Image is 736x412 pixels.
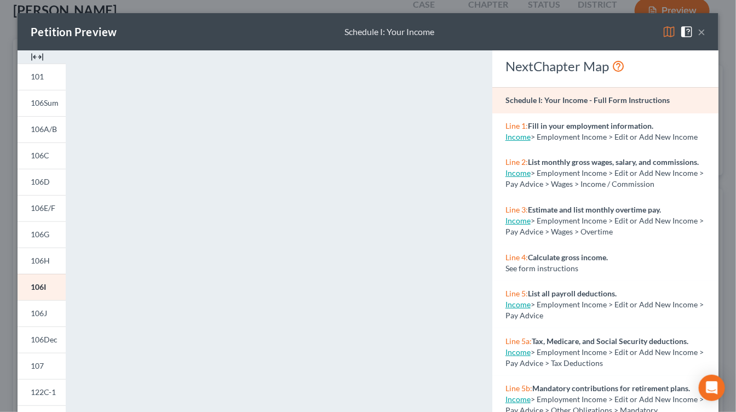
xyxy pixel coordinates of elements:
span: 106H [31,256,50,265]
a: 106H [18,248,66,274]
span: Line 2: [505,157,528,167]
span: > Employment Income > Edit or Add New Income > Pay Advice > Wages > Income / Commission [505,168,704,188]
a: 122C-1 [18,379,66,405]
a: 106A/B [18,116,66,142]
a: Income [505,168,531,178]
a: Income [505,300,531,309]
a: 101 [18,64,66,90]
strong: Fill in your employment information. [528,121,653,130]
span: > Employment Income > Edit or Add New Income > Pay Advice [505,300,704,320]
a: 106Sum [18,90,66,116]
img: help-close-5ba153eb36485ed6c1ea00a893f15db1cb9b99d6cae46e1a8edb6c62d00a1a76.svg [680,25,693,38]
strong: Mandatory contributions for retirement plans. [532,384,690,393]
button: × [698,25,705,38]
strong: List all payroll deductions. [528,289,617,298]
a: 106I [18,274,66,300]
span: 106C [31,151,49,160]
span: > Employment Income > Edit or Add New Income > Pay Advice > Tax Deductions [505,347,704,368]
strong: List monthly gross wages, salary, and commissions. [528,157,699,167]
a: 107 [18,353,66,379]
strong: Calculate gross income. [528,253,608,262]
strong: Tax, Medicare, and Social Security deductions. [532,336,688,346]
span: 122C-1 [31,387,56,397]
span: 106I [31,282,46,291]
img: expand-e0f6d898513216a626fdd78e52531dac95497ffd26381d4c15ee2fc46db09dca.svg [31,50,44,64]
div: Petition Preview [31,24,117,39]
strong: Schedule I: Your Income - Full Form Instructions [505,95,670,105]
span: Line 5b: [505,384,532,393]
a: Income [505,132,531,141]
span: Line 3: [505,205,528,214]
a: 106E/F [18,195,66,221]
a: 106C [18,142,66,169]
div: NextChapter Map [505,58,705,75]
span: > Employment Income > Edit or Add New Income [531,132,698,141]
a: Income [505,347,531,357]
span: Line 5: [505,289,528,298]
span: 107 [31,361,44,370]
span: See form instructions [505,264,578,273]
a: Income [505,216,531,225]
span: 106Dec [31,335,58,344]
a: Income [505,394,531,404]
a: 106D [18,169,66,195]
div: Schedule I: Your Income [345,26,435,38]
a: 106Dec [18,327,66,353]
div: Open Intercom Messenger [699,375,725,401]
span: Line 1: [505,121,528,130]
span: Line 4: [505,253,528,262]
span: 106J [31,308,47,318]
span: 101 [31,72,44,81]
img: map-eea8200ae884c6f1103ae1953ef3d486a96c86aabb227e865a55264e3737af1f.svg [663,25,676,38]
span: 106D [31,177,50,186]
span: 106A/B [31,124,57,134]
a: 106G [18,221,66,248]
a: 106J [18,300,66,327]
span: 106E/F [31,203,55,213]
span: Line 5a: [505,336,532,346]
strong: Estimate and list monthly overtime pay. [528,205,661,214]
span: > Employment Income > Edit or Add New Income > Pay Advice > Wages > Overtime [505,216,704,236]
span: 106G [31,230,49,239]
span: 106Sum [31,98,59,107]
